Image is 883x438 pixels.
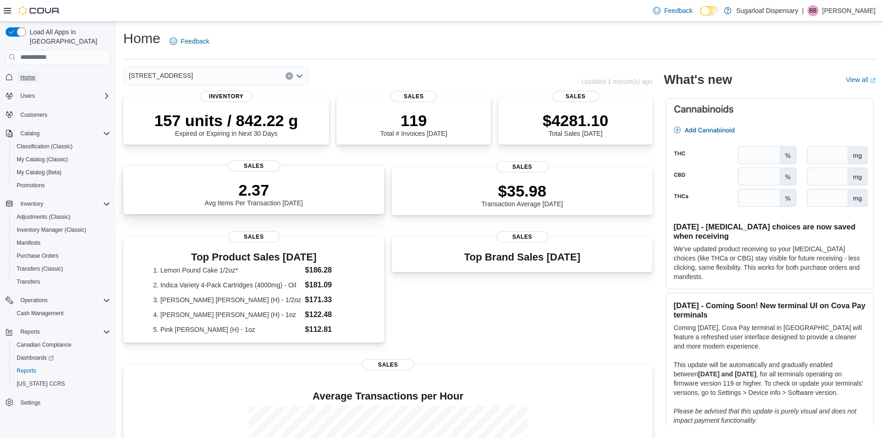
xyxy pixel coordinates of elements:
span: Sales [391,91,437,102]
button: Inventory [17,198,47,209]
h3: [DATE] - Coming Soon! New terminal UI on Cova Pay terminals [673,301,866,319]
a: Feedback [649,1,696,20]
span: Adjustments (Classic) [13,211,110,222]
button: Promotions [9,179,114,192]
dd: $186.28 [305,265,355,276]
span: Users [17,90,110,102]
div: Brandon Bade [807,5,819,16]
dd: $171.33 [305,294,355,305]
dd: $122.48 [305,309,355,320]
div: Total Sales [DATE] [543,111,609,137]
button: Users [2,89,114,102]
p: Coming [DATE], Cova Pay terminal in [GEOGRAPHIC_DATA] will feature a refreshed user interface des... [673,323,866,351]
a: My Catalog (Beta) [13,167,65,178]
button: Settings [2,396,114,409]
span: Operations [20,297,48,304]
button: Reports [9,364,114,377]
p: 2.37 [205,181,303,199]
span: [STREET_ADDRESS] [129,70,193,81]
span: Manifests [17,239,40,247]
button: [US_STATE] CCRS [9,377,114,390]
span: Customers [20,111,47,119]
span: My Catalog (Beta) [17,169,62,176]
span: Manifests [13,237,110,248]
button: My Catalog (Classic) [9,153,114,166]
button: Classification (Classic) [9,140,114,153]
span: Feedback [181,37,209,46]
span: Settings [17,397,110,408]
span: Promotions [13,180,110,191]
a: Home [17,72,39,83]
a: Transfers [13,276,44,287]
span: Catalog [20,130,39,137]
span: Reports [13,365,110,376]
span: Purchase Orders [13,250,110,261]
button: Operations [17,295,51,306]
button: Transfers [9,275,114,288]
h2: What's new [664,72,732,87]
span: Cash Management [17,310,64,317]
span: Transfers [13,276,110,287]
button: Canadian Compliance [9,338,114,351]
span: Cash Management [13,308,110,319]
p: [PERSON_NAME] [822,5,876,16]
span: Transfers (Classic) [17,265,63,273]
span: Load All Apps in [GEOGRAPHIC_DATA] [26,27,110,46]
a: Feedback [166,32,213,51]
span: Sales [228,231,280,242]
div: Total # Invoices [DATE] [380,111,447,137]
button: Catalog [17,128,43,139]
a: Transfers (Classic) [13,263,67,274]
span: Customers [17,109,110,121]
button: Manifests [9,236,114,249]
span: Canadian Compliance [17,341,71,349]
span: Sales [496,231,548,242]
span: Canadian Compliance [13,339,110,350]
button: Customers [2,108,114,121]
span: Sales [496,161,548,172]
button: Catalog [2,127,114,140]
h3: Top Product Sales [DATE] [153,252,354,263]
h1: Home [123,29,160,48]
button: Open list of options [296,72,303,80]
p: We've updated product receiving so your [MEDICAL_DATA] choices (like THCa or CBG) stay visible fo... [673,244,866,281]
a: Settings [17,397,44,408]
dd: $112.81 [305,324,355,335]
button: Clear input [286,72,293,80]
span: My Catalog (Classic) [17,156,68,163]
span: Dashboards [17,354,54,362]
span: Feedback [664,6,692,15]
a: Canadian Compliance [13,339,75,350]
button: Reports [2,325,114,338]
h3: [DATE] - [MEDICAL_DATA] choices are now saved when receiving [673,222,866,241]
p: $4281.10 [543,111,609,130]
span: Inventory [20,200,43,208]
button: Users [17,90,38,102]
p: 119 [380,111,447,130]
span: Classification (Classic) [17,143,73,150]
button: My Catalog (Beta) [9,166,114,179]
button: Reports [17,326,44,337]
h4: Average Transactions per Hour [131,391,645,402]
span: Reports [20,328,40,336]
a: Promotions [13,180,49,191]
strong: [DATE] and [DATE] [698,370,756,378]
a: Classification (Classic) [13,141,76,152]
span: Inventory [200,91,252,102]
dd: $181.09 [305,279,355,291]
span: Sales [553,91,599,102]
button: Cash Management [9,307,114,320]
button: Home [2,70,114,83]
dt: 4. [PERSON_NAME] [PERSON_NAME] (H) - 1oz [153,310,301,319]
span: Adjustments (Classic) [17,213,70,221]
span: Users [20,92,35,100]
h3: Top Brand Sales [DATE] [464,252,580,263]
a: Inventory Manager (Classic) [13,224,90,235]
a: Purchase Orders [13,250,63,261]
button: Transfers (Classic) [9,262,114,275]
span: Transfers [17,278,40,286]
span: Operations [17,295,110,306]
span: Inventory [17,198,110,209]
div: Transaction Average [DATE] [482,182,563,208]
